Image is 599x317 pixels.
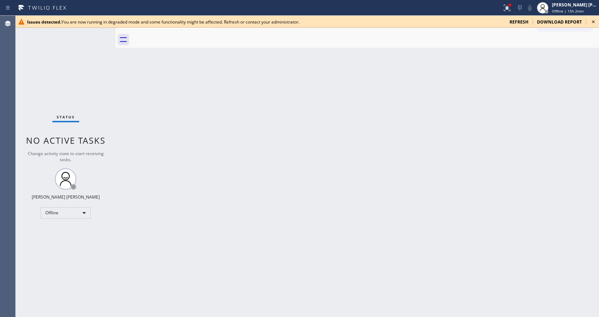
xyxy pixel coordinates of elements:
[26,134,106,146] span: No active tasks
[27,19,61,25] b: Issues detected.
[57,114,75,119] span: Status
[27,19,504,25] div: You are now running in degraded mode and some functionality might be affected. Refresh or contact...
[552,9,584,14] span: Offline | 15h 2min
[41,207,91,219] div: Offline
[28,150,104,163] span: Change activity state to start receiving tasks.
[537,19,582,25] span: download report
[525,3,535,13] button: Mute
[510,19,528,25] span: refresh
[32,194,100,200] div: [PERSON_NAME] [PERSON_NAME]
[552,2,597,8] div: [PERSON_NAME] [PERSON_NAME]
